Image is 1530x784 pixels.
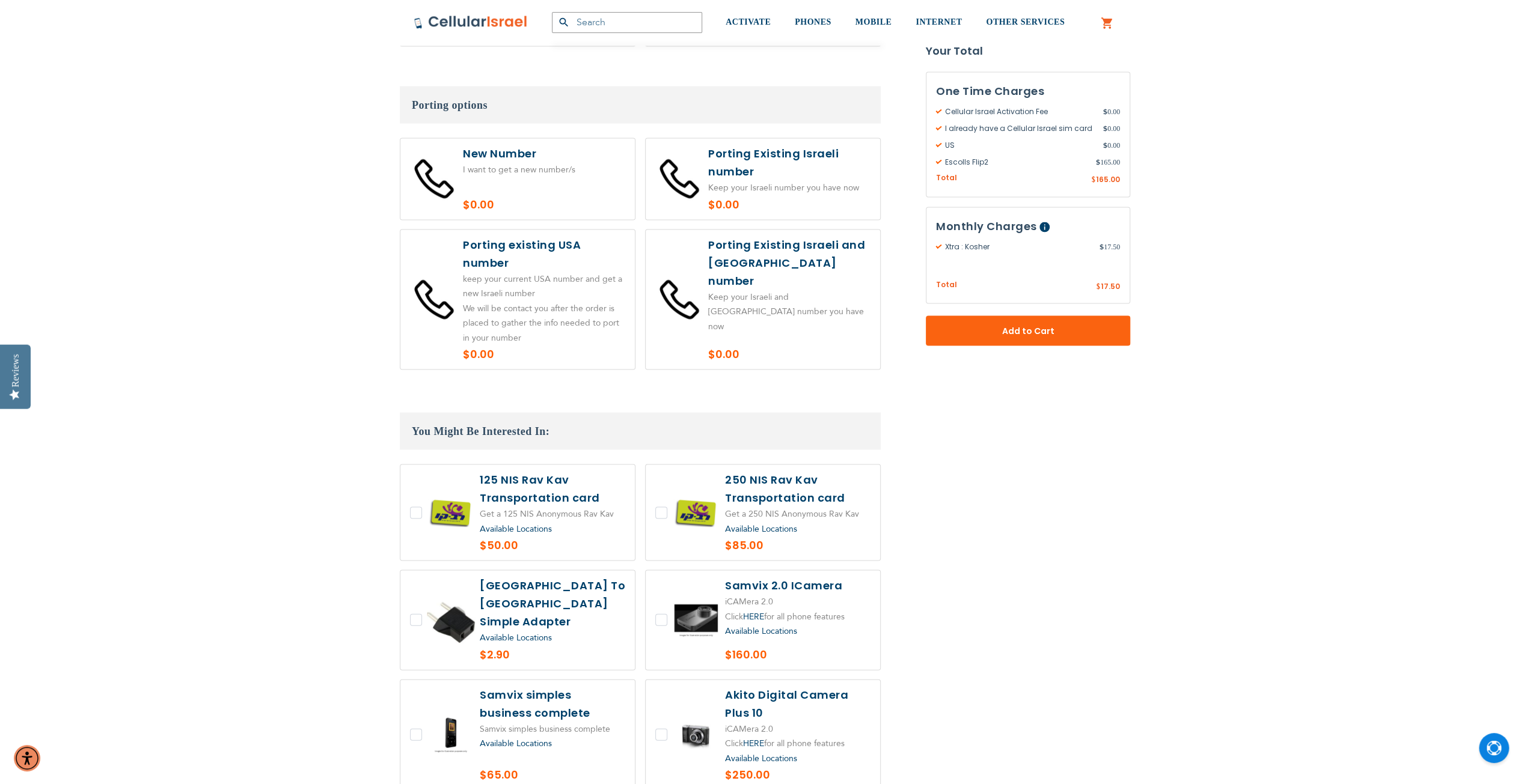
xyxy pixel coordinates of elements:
span: 0.00 [1103,106,1120,117]
span: 17.50 [1101,281,1120,291]
span: $ [1091,175,1096,186]
span: Escolls Flip2 [936,157,1096,168]
span: Porting options [412,99,488,111]
span: $ [1096,282,1101,293]
h3: One Time Charges [936,82,1120,100]
a: HERE [743,737,764,749]
a: Available Locations [480,523,552,534]
span: MOBILE [855,17,892,26]
span: Total [936,279,957,291]
span: You Might Be Interested In: [412,425,549,437]
span: US [936,140,1103,151]
span: $ [1103,140,1107,151]
span: INTERNET [916,17,962,26]
span: 17.50 [1100,242,1120,252]
span: 165.00 [1096,157,1120,168]
span: Total [936,172,957,184]
span: Cellular Israel Activation Fee [936,106,1103,117]
span: OTHER SERVICES [986,17,1065,26]
span: $ [1103,106,1107,117]
span: Add to Cart [965,325,1091,338]
span: 0.00 [1103,123,1120,134]
a: Available Locations [480,631,552,643]
span: I already have a Cellular Israel sim card [936,123,1103,134]
a: Available Locations [725,523,797,534]
span: $ [1100,242,1104,252]
span: $ [1096,157,1100,168]
span: 165.00 [1096,174,1120,184]
div: Reviews [10,354,21,387]
input: Search [552,12,702,33]
div: Accessibility Menu [14,745,40,771]
a: Available Locations [480,737,552,749]
strong: Your Total [926,42,1130,60]
img: Cellular Israel Logo [414,15,528,29]
span: Monthly Charges [936,219,1037,234]
span: ACTIVATE [726,17,771,26]
span: Help [1039,222,1050,232]
span: PHONES [795,17,831,26]
span: $ [1103,123,1107,134]
a: Available Locations [725,752,797,764]
button: Add to Cart [926,316,1130,346]
a: HERE [743,610,764,622]
span: 0.00 [1103,140,1120,151]
a: Available Locations [725,625,797,636]
span: Xtra : Kosher [936,242,1100,252]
